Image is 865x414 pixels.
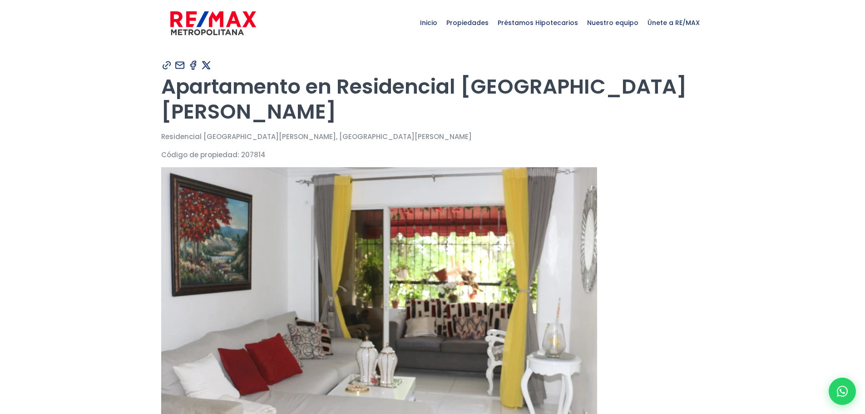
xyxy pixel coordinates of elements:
span: Únete a RE/MAX [643,9,704,36]
img: Compartir [201,60,212,71]
span: Préstamos Hipotecarios [493,9,583,36]
img: Compartir [174,60,186,71]
span: 207814 [241,150,266,160]
img: Compartir [161,60,173,71]
p: Residencial [GEOGRAPHIC_DATA][PERSON_NAME], [GEOGRAPHIC_DATA][PERSON_NAME] [161,131,704,142]
h1: Apartamento en Residencial [GEOGRAPHIC_DATA][PERSON_NAME] [161,74,704,124]
span: Inicio [415,9,442,36]
img: Compartir [188,60,199,71]
span: Nuestro equipo [583,9,643,36]
img: remax-metropolitana-logo [170,10,256,37]
span: Código de propiedad: [161,150,239,160]
span: Propiedades [442,9,493,36]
